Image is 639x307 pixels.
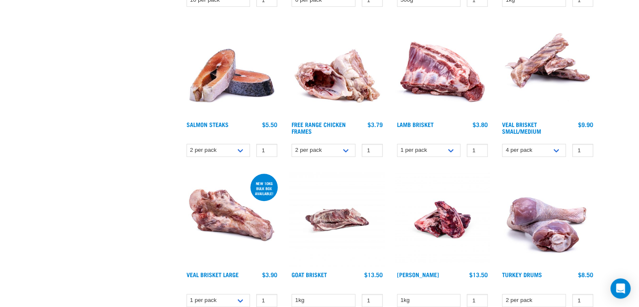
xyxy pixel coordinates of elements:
[572,144,593,157] input: 1
[256,144,277,157] input: 1
[397,123,434,126] a: Lamb Brisket
[578,271,593,278] div: $8.50
[473,121,488,128] div: $3.80
[500,22,595,117] img: 1207 Veal Brisket 4pp 01
[262,121,277,128] div: $5.50
[256,294,277,307] input: 1
[184,172,280,267] img: 1205 Veal Brisket 1pp 01
[368,121,383,128] div: $3.79
[500,172,595,267] img: 1253 Turkey Drums 01
[362,144,383,157] input: 1
[289,172,385,267] img: Goat Brisket
[187,123,229,126] a: Salmon Steaks
[292,123,346,132] a: Free Range Chicken Frames
[184,22,280,117] img: 1148 Salmon Steaks 01
[502,123,541,132] a: Veal Brisket Small/Medium
[289,22,385,117] img: 1236 Chicken Frame Turks 01
[467,144,488,157] input: 1
[262,271,277,278] div: $3.90
[362,294,383,307] input: 1
[467,294,488,307] input: 1
[572,294,593,307] input: 1
[397,273,439,276] a: [PERSON_NAME]
[395,172,490,267] img: Venison Brisket Bone 1662
[292,273,327,276] a: Goat Brisket
[610,278,631,299] div: Open Intercom Messenger
[502,273,542,276] a: Turkey Drums
[250,177,278,200] div: new 10kg bulk box available!
[364,271,383,278] div: $13.50
[395,22,490,117] img: 1240 Lamb Brisket Pieces 01
[578,121,593,128] div: $9.90
[469,271,488,278] div: $13.50
[187,273,239,276] a: Veal Brisket Large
